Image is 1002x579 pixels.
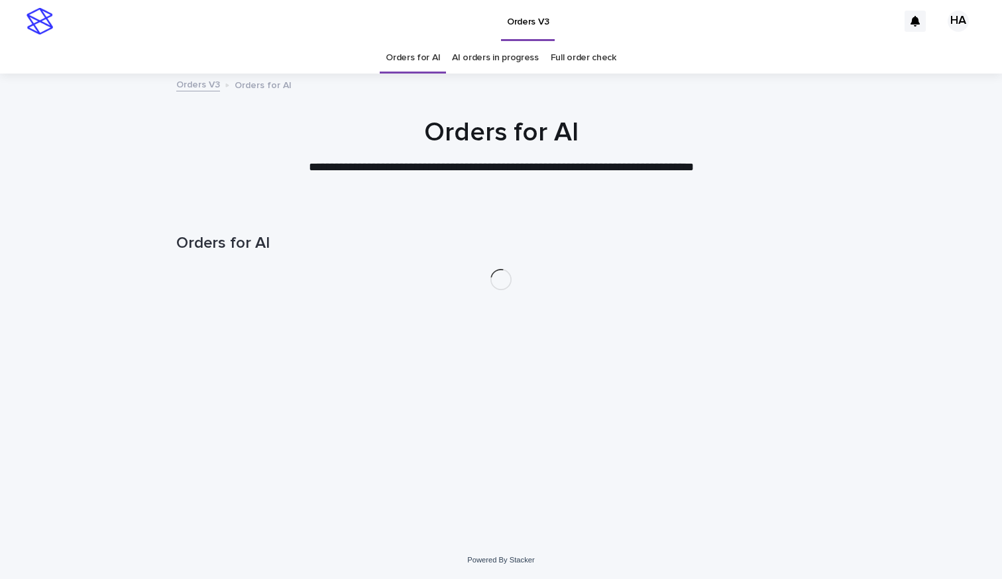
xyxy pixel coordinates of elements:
h1: Orders for AI [176,234,826,253]
div: HA [948,11,969,32]
a: Orders for AI [386,42,440,74]
h1: Orders for AI [176,117,826,148]
a: Orders V3 [176,76,220,91]
a: Full order check [551,42,616,74]
p: Orders for AI [235,77,292,91]
a: Powered By Stacker [467,556,534,564]
img: stacker-logo-s-only.png [27,8,53,34]
a: AI orders in progress [452,42,539,74]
